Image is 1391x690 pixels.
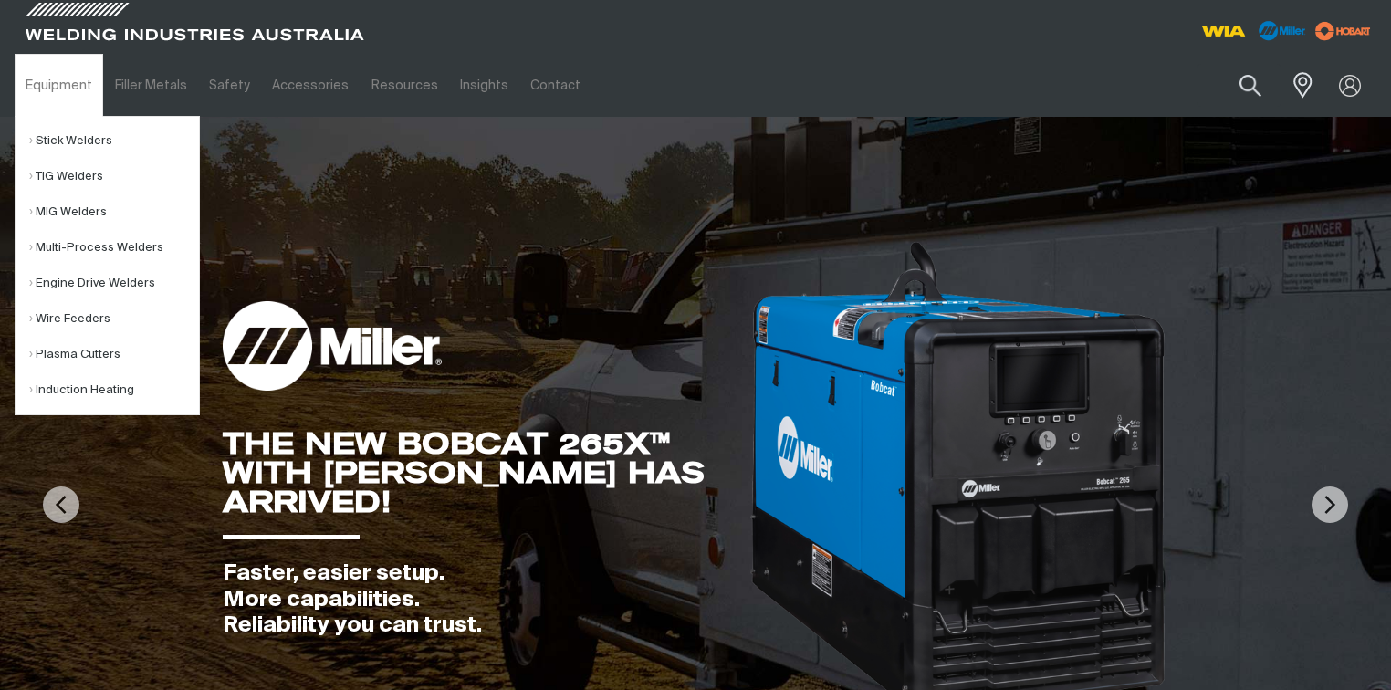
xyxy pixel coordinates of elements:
nav: Main [15,54,1036,117]
a: Multi-Process Welders [29,230,199,266]
img: NextArrow [1312,486,1348,523]
ul: Equipment Submenu [15,116,200,415]
a: TIG Welders [29,159,199,194]
a: Contact [519,54,591,117]
a: Equipment [15,54,103,117]
a: MIG Welders [29,194,199,230]
a: Plasma Cutters [29,337,199,372]
a: Stick Welders [29,123,199,159]
img: PrevArrow [43,486,79,523]
div: THE NEW BOBCAT 265X™ WITH [PERSON_NAME] HAS ARRIVED! [223,429,748,517]
a: Engine Drive Welders [29,266,199,301]
a: Insights [449,54,519,117]
a: Safety [198,54,261,117]
a: Filler Metals [103,54,197,117]
input: Product name or item number... [1197,64,1281,107]
a: Wire Feeders [29,301,199,337]
a: Resources [361,54,449,117]
img: miller [1310,17,1376,45]
a: Induction Heating [29,372,199,408]
div: Faster, easier setup. More capabilities. Reliability you can trust. [223,560,748,639]
a: Accessories [261,54,360,117]
button: Search products [1219,64,1281,107]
